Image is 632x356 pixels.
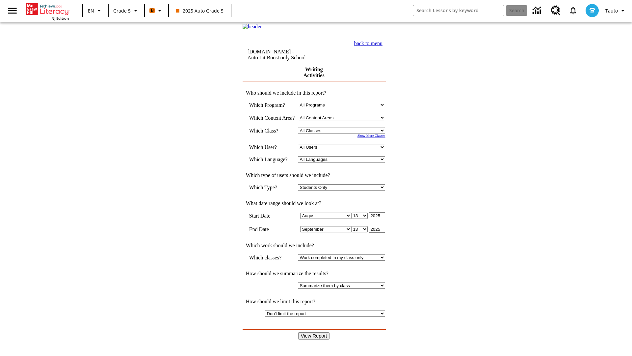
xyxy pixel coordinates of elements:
div: Home [26,2,69,21]
td: Which classes? [249,254,295,261]
td: Which work should we include? [243,243,385,249]
td: How should we summarize the results? [243,271,385,277]
nobr: Which Content Area? [249,115,295,121]
a: Writing Activities [303,67,325,78]
td: Which Type? [249,184,295,191]
td: Which Program? [249,102,295,108]
a: back to menu [354,41,382,46]
button: Open side menu [3,1,22,20]
input: View Report [298,332,330,340]
button: Language: EN, Select a language [85,5,106,16]
td: End Date [249,226,295,233]
nobr: Auto Lit Boost only School [248,55,306,60]
button: Select a new avatar [582,2,603,19]
span: 2025 Auto Grade 5 [176,7,224,14]
td: [DOMAIN_NAME] - [248,49,331,61]
span: Grade 5 [113,7,131,14]
a: Data Center [529,2,547,20]
img: avatar image [586,4,599,17]
a: Show More Classes [357,134,385,137]
td: What date range should we look at? [243,200,385,206]
td: Which Language? [249,156,295,163]
input: search field [413,5,504,16]
span: NJ Edition [51,16,69,21]
td: Which Class? [249,128,295,134]
td: Who should we include in this report? [243,90,385,96]
button: Boost Class color is orange. Change class color [147,5,166,16]
button: Grade: Grade 5, Select a grade [111,5,142,16]
span: EN [88,7,94,14]
img: header [243,24,262,30]
td: Start Date [249,212,295,219]
span: Tauto [605,7,618,14]
button: Profile/Settings [603,5,629,16]
td: Which type of users should we include? [243,172,385,178]
span: B [151,6,154,15]
td: Which User? [249,144,295,150]
td: How should we limit this report? [243,299,385,305]
a: Notifications [565,2,582,19]
a: Resource Center, Will open in new tab [547,2,565,19]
